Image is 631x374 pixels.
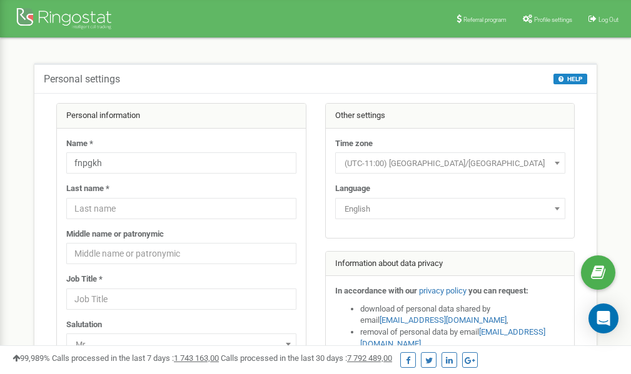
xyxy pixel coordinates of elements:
label: Time zone [335,138,373,150]
strong: In accordance with our [335,286,417,295]
span: Mr. [66,333,296,355]
span: Calls processed in the last 7 days : [52,353,219,363]
input: Job Title [66,288,296,310]
strong: you can request: [468,286,528,295]
span: (UTC-11:00) Pacific/Midway [335,152,565,174]
input: Last name [66,198,296,219]
label: Language [335,183,370,195]
div: Open Intercom Messenger [588,303,618,333]
input: Middle name or patronymic [66,243,296,264]
span: English [340,200,561,218]
span: Referral program [463,16,507,23]
label: Job Title * [66,273,103,285]
u: 7 792 489,00 [347,353,392,363]
a: [EMAIL_ADDRESS][DOMAIN_NAME] [380,315,507,325]
span: Calls processed in the last 30 days : [221,353,392,363]
label: Middle name or patronymic [66,229,164,240]
div: Other settings [326,104,575,129]
li: download of personal data shared by email , [360,303,565,327]
span: (UTC-11:00) Pacific/Midway [340,155,561,172]
input: Name [66,152,296,174]
u: 1 743 163,00 [174,353,219,363]
span: English [335,198,565,219]
span: Mr. [71,336,292,353]
div: Information about data privacy [326,252,575,277]
button: HELP [553,74,587,84]
span: 99,989% [13,353,50,363]
label: Name * [66,138,93,150]
span: Profile settings [534,16,572,23]
span: Log Out [598,16,618,23]
label: Salutation [66,319,102,331]
li: removal of personal data by email , [360,327,565,350]
h5: Personal settings [44,74,120,85]
div: Personal information [57,104,306,129]
label: Last name * [66,183,109,195]
a: privacy policy [419,286,467,295]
